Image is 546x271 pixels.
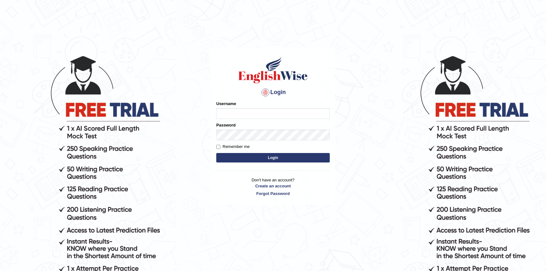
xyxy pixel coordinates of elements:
h4: Login [216,87,330,97]
input: Remember me [216,145,220,149]
label: Password [216,122,235,128]
img: Logo of English Wise sign in for intelligent practice with AI [237,56,309,84]
label: Remember me [216,144,250,150]
p: Don't have an account? [216,177,330,197]
label: Username [216,101,236,107]
a: Forgot Password [216,191,330,197]
button: Login [216,153,330,162]
a: Create an account [216,183,330,189]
